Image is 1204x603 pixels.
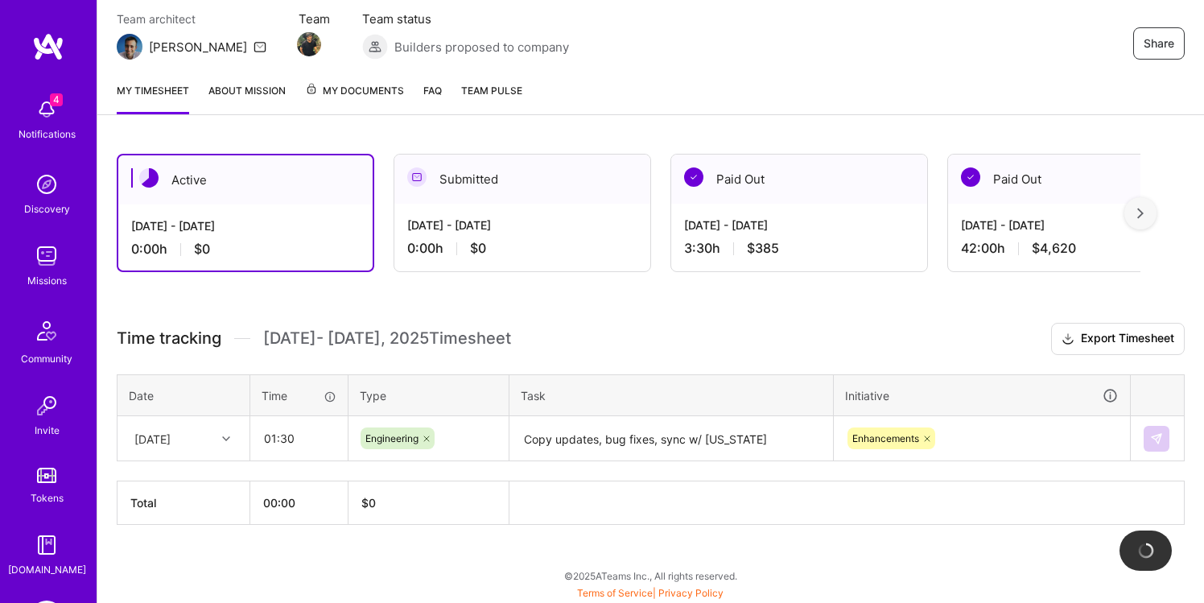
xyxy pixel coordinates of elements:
button: Share [1133,27,1185,60]
a: Privacy Policy [658,587,724,599]
div: Submitted [394,155,650,204]
button: Export Timesheet [1051,323,1185,355]
textarea: Copy updates, bug fixes, sync w/ [US_STATE] [511,418,831,461]
span: Time tracking [117,328,221,349]
span: Team Pulse [461,85,522,97]
span: $4,620 [1032,240,1076,257]
div: [DOMAIN_NAME] [8,561,86,578]
div: [DATE] - [DATE] [407,217,637,233]
span: | [577,587,724,599]
img: guide book [31,529,63,561]
div: 0:00 h [131,241,360,258]
span: $ 0 [361,496,376,510]
div: Discovery [24,200,70,217]
img: Builders proposed to company [362,34,388,60]
div: null [1144,426,1171,452]
a: Team Member Avatar [299,31,320,58]
img: loading [1135,539,1157,562]
div: [DATE] - [DATE] [684,217,914,233]
div: Active [118,155,373,204]
img: Invite [31,390,63,422]
div: Paid Out [948,155,1204,204]
span: [DATE] - [DATE] , 2025 Timesheet [263,328,511,349]
a: My timesheet [117,82,189,114]
th: Type [348,374,509,416]
a: Team Pulse [461,82,522,114]
span: $0 [470,240,486,257]
div: [DATE] - [DATE] [131,217,360,234]
div: Time [262,387,336,404]
img: Team Member Avatar [297,32,321,56]
span: 4 [50,93,63,106]
span: Team [299,10,330,27]
span: Share [1144,35,1174,52]
div: Missions [27,272,67,289]
div: Tokens [31,489,64,506]
i: icon Mail [254,40,266,53]
img: teamwork [31,240,63,272]
div: [DATE] - [DATE] [961,217,1191,233]
img: Submit [1150,432,1163,445]
div: 3:30 h [684,240,914,257]
th: Task [509,374,834,416]
img: Paid Out [961,167,980,187]
span: Enhancements [852,432,919,444]
img: tokens [37,468,56,483]
span: Engineering [365,432,419,444]
img: right [1137,208,1144,219]
div: Initiative [845,386,1119,405]
div: Invite [35,422,60,439]
span: My Documents [305,82,404,100]
div: [PERSON_NAME] [149,39,247,56]
img: Active [139,168,159,188]
img: discovery [31,168,63,200]
a: FAQ [423,82,442,114]
a: Terms of Service [577,587,653,599]
div: 0:00 h [407,240,637,257]
span: Team status [362,10,569,27]
th: 00:00 [250,481,348,525]
img: Submitted [407,167,427,187]
div: Community [21,350,72,367]
img: Paid Out [684,167,703,187]
div: 42:00 h [961,240,1191,257]
i: icon Chevron [222,435,230,443]
th: Total [118,481,250,525]
div: © 2025 ATeams Inc., All rights reserved. [97,556,1204,596]
img: Team Architect [117,34,142,60]
div: [DATE] [134,430,171,447]
a: My Documents [305,82,404,114]
div: Notifications [19,126,76,142]
img: Community [27,312,66,350]
a: About Mission [208,82,286,114]
input: HH:MM [251,417,347,460]
span: Team architect [117,10,266,27]
div: Paid Out [671,155,927,204]
img: bell [31,93,63,126]
img: logo [32,32,64,61]
i: icon Download [1062,331,1074,348]
span: Builders proposed to company [394,39,569,56]
span: $0 [194,241,210,258]
th: Date [118,374,250,416]
span: $385 [747,240,779,257]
